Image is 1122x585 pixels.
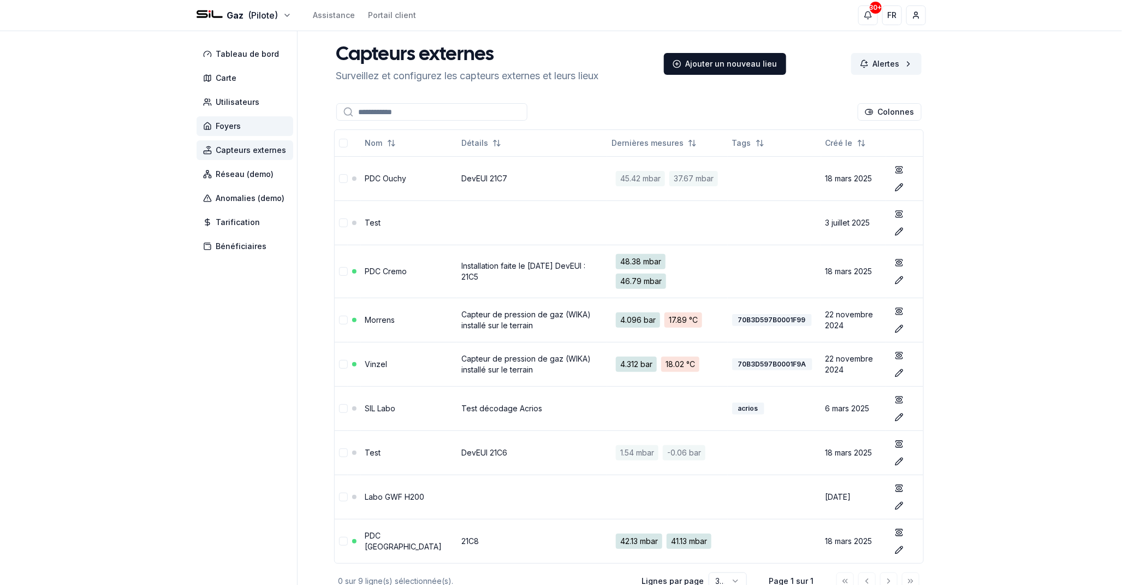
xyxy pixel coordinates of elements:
[365,218,381,227] a: Test
[197,140,298,160] a: Capteurs externes
[216,145,287,156] span: Capteurs externes
[821,200,887,245] td: 3 juillet 2025
[821,475,887,519] td: [DATE]
[851,53,922,75] a: Alertes
[365,138,383,149] span: Nom
[197,164,298,184] a: Réseau (demo)
[197,44,298,64] a: Tableau de bord
[197,9,292,22] button: Gaz(Pilote)
[887,10,897,21] span: FR
[365,315,395,324] a: Morrens
[216,49,280,60] span: Tableau de bord
[339,267,348,276] button: Sélectionner la ligne
[661,357,699,372] span: 18.02 °C
[612,352,723,376] a: 4.312 bar18.02 °C
[821,298,887,342] td: 22 novembre 2024
[821,386,887,430] td: 6 mars 2025
[248,9,278,22] span: (Pilote)
[732,403,764,415] div: acrios
[669,171,718,186] span: 37.67 mbar
[732,314,812,326] div: 70B3D597B0001F99
[461,310,591,330] a: Capteur de pression de gaz (WIKA) installé sur le terrain
[216,193,285,204] span: Anomalies (demo)
[336,44,599,66] h1: Capteurs externes
[821,156,887,200] td: 18 mars 2025
[726,134,771,152] button: Not sorted. Click to sort ascending.
[858,103,922,121] button: Cocher les colonnes
[882,5,902,25] button: FR
[197,188,298,208] a: Anomalies (demo)
[197,116,298,136] a: Foyers
[339,316,348,324] button: Sélectionner la ligne
[365,174,407,183] a: PDC Ouchy
[197,237,298,256] a: Bénéficiaires
[197,68,298,88] a: Carte
[365,267,407,276] a: PDC Cremo
[821,342,887,386] td: 22 novembre 2024
[461,404,542,413] a: Test décodage Acrios
[667,534,711,549] span: 41.13 mbar
[197,92,298,112] a: Utilisateurs
[365,531,442,551] a: PDC [GEOGRAPHIC_DATA]
[461,261,585,281] a: Installation faite le [DATE] DevEUI : 21C5
[365,492,425,501] a: Labo GWF H200
[612,529,723,553] a: 42.13 mbar41.13 mbar
[365,404,396,413] a: SIL Labo
[339,360,348,369] button: Sélectionner la ligne
[197,212,298,232] a: Tarification
[870,2,882,14] div: 30+
[663,445,705,460] span: -0.06 bar
[616,445,658,460] span: 1.54 mbar
[605,134,703,152] button: Not sorted. Click to sort ascending.
[339,404,348,413] button: Sélectionner la ligne
[339,139,348,147] button: Tout sélectionner
[369,10,417,21] a: Portail client
[455,134,508,152] button: Not sorted. Click to sort ascending.
[612,167,723,191] a: 45.42 mbar37.67 mbar
[821,430,887,475] td: 18 mars 2025
[216,217,260,228] span: Tarification
[461,536,479,546] a: 21C8
[821,519,887,563] td: 18 mars 2025
[732,358,812,370] div: 70B3D597B0001F9A
[227,9,244,22] span: Gaz
[732,138,751,149] span: Tags
[664,312,702,328] span: 17.89 °C
[216,241,267,252] span: Bénéficiaires
[339,537,348,546] button: Sélectionner la ligne
[612,308,723,332] a: 4.096 bar17.89 °C
[461,138,488,149] span: Détails
[616,254,666,269] span: 48.38 mbar
[216,169,274,180] span: Réseau (demo)
[216,121,241,132] span: Foyers
[821,245,887,298] td: 18 mars 2025
[461,174,507,183] a: DevEUI 21C7
[197,2,223,28] img: SIL - Gaz Logo
[339,448,348,457] button: Sélectionner la ligne
[616,357,657,372] span: 4.312 bar
[616,312,660,328] span: 4.096 bar
[664,53,786,75] a: Ajouter un nouveau lieu
[616,171,665,186] span: 45.42 mbar
[826,138,853,149] span: Créé le
[339,174,348,183] button: Sélectionner la ligne
[461,448,507,457] a: DevEUI 21C6
[819,134,872,152] button: Not sorted. Click to sort ascending.
[313,10,355,21] a: Assistance
[359,134,402,152] button: Not sorted. Click to sort ascending.
[616,274,666,289] span: 46.79 mbar
[216,73,237,84] span: Carte
[365,359,388,369] a: Vinzel
[339,218,348,227] button: Sélectionner la ligne
[336,68,599,84] p: Surveillez et configurez les capteurs externes et leurs lieux
[612,138,684,149] span: Dernières mesures
[216,97,260,108] span: Utilisateurs
[616,534,662,549] span: 42.13 mbar
[612,441,723,465] a: 1.54 mbar-0.06 bar
[461,354,591,374] a: Capteur de pression de gaz (WIKA) installé sur le terrain
[612,250,723,293] a: 48.38 mbar46.79 mbar
[858,5,878,25] button: 30+
[365,448,381,457] a: Test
